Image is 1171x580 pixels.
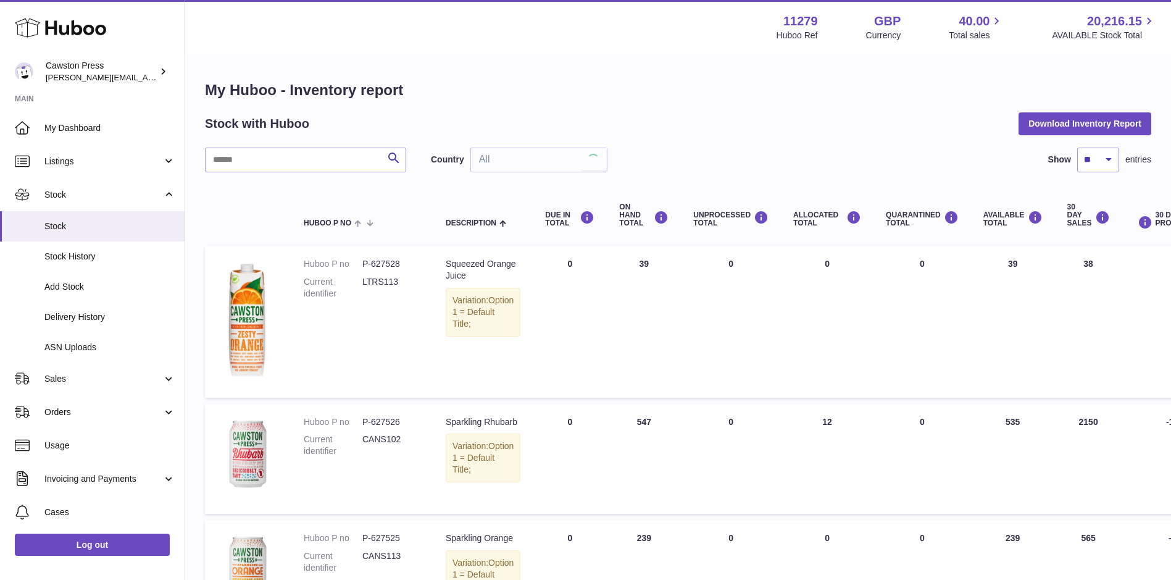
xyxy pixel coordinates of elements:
[15,534,170,556] a: Log out
[44,189,162,201] span: Stock
[1087,13,1142,30] span: 20,216.15
[607,404,681,514] td: 547
[533,246,607,397] td: 0
[304,550,362,574] dt: Current identifier
[362,416,421,428] dd: P-627526
[446,532,520,544] div: Sparkling Orange
[304,434,362,457] dt: Current identifier
[431,154,464,166] label: Country
[920,533,925,543] span: 0
[983,211,1043,227] div: AVAILABLE Total
[874,13,901,30] strong: GBP
[362,258,421,270] dd: P-627528
[46,60,157,83] div: Cawston Press
[362,434,421,457] dd: CANS102
[777,30,818,41] div: Huboo Ref
[619,203,669,228] div: ON HAND Total
[886,211,959,227] div: QUARANTINED Total
[1055,246,1122,397] td: 38
[920,417,925,427] span: 0
[781,246,873,397] td: 0
[1055,404,1122,514] td: 2150
[949,30,1004,41] span: Total sales
[1048,154,1071,166] label: Show
[781,404,873,514] td: 12
[545,211,594,227] div: DUE IN TOTAL
[446,219,496,227] span: Description
[15,62,33,81] img: thomas.carson@cawstonpress.com
[452,295,514,329] span: Option 1 = Default Title;
[533,404,607,514] td: 0
[44,506,175,518] span: Cases
[949,13,1004,41] a: 40.00 Total sales
[362,276,421,300] dd: LTRS113
[362,532,421,544] dd: P-627525
[44,311,175,323] span: Delivery History
[44,406,162,418] span: Orders
[44,156,162,167] span: Listings
[783,13,818,30] strong: 11279
[217,258,279,382] img: product image
[362,550,421,574] dd: CANS113
[866,30,901,41] div: Currency
[1052,13,1156,41] a: 20,216.15 AVAILABLE Stock Total
[205,116,309,132] h2: Stock with Huboo
[304,258,362,270] dt: Huboo P no
[446,434,520,482] div: Variation:
[46,72,314,82] span: [PERSON_NAME][EMAIL_ADDRESS][PERSON_NAME][DOMAIN_NAME]
[1052,30,1156,41] span: AVAILABLE Stock Total
[607,246,681,397] td: 39
[681,246,781,397] td: 0
[44,122,175,134] span: My Dashboard
[44,251,175,263] span: Stock History
[446,416,520,428] div: Sparkling Rhubarb
[1067,203,1110,228] div: 30 DAY SALES
[44,473,162,485] span: Invoicing and Payments
[44,221,175,232] span: Stock
[44,342,175,353] span: ASN Uploads
[44,373,162,385] span: Sales
[44,440,175,452] span: Usage
[452,441,514,474] span: Option 1 = Default Title;
[304,532,362,544] dt: Huboo P no
[44,281,175,293] span: Add Stock
[304,219,351,227] span: Huboo P no
[693,211,769,227] div: UNPROCESSED Total
[971,404,1055,514] td: 535
[446,258,520,282] div: Squeezed Orange Juice
[217,416,279,498] img: product image
[681,404,781,514] td: 0
[793,211,861,227] div: ALLOCATED Total
[1019,112,1151,135] button: Download Inventory Report
[1125,154,1151,166] span: entries
[446,288,520,337] div: Variation:
[205,80,1151,100] h1: My Huboo - Inventory report
[304,416,362,428] dt: Huboo P no
[971,246,1055,397] td: 39
[959,13,990,30] span: 40.00
[304,276,362,300] dt: Current identifier
[920,259,925,269] span: 0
